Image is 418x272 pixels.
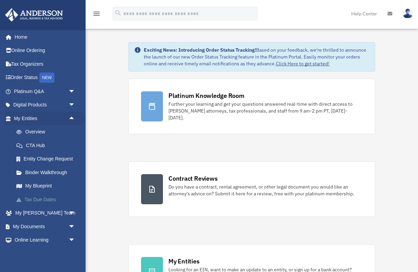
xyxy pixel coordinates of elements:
a: Entity Change Request [10,152,86,166]
div: Platinum Knowledge Room [168,91,244,100]
a: Online Learningarrow_drop_down [5,233,86,247]
a: Contract Reviews Do you have a contract, rental agreement, or other legal document you would like... [128,161,375,217]
a: My Documentsarrow_drop_down [5,220,86,233]
a: menu [92,12,101,18]
div: Contract Reviews [168,174,217,183]
span: arrow_drop_down [68,206,82,220]
div: Do you have a contract, rental agreement, or other legal document you would like an attorney's ad... [168,183,363,197]
span: arrow_drop_up [68,112,82,126]
div: Based on your feedback, we're thrilled to announce the launch of our new Order Status Tracking fe... [144,47,369,67]
img: Anderson Advisors Platinum Portal [3,8,65,22]
a: Tax Organizers [5,57,86,71]
a: Binder Walkthrough [10,166,86,179]
span: arrow_drop_down [68,233,82,247]
div: NEW [39,73,54,83]
a: Overview [10,125,86,139]
a: My [PERSON_NAME] Teamarrow_drop_down [5,206,86,220]
a: My Entitiesarrow_drop_up [5,112,86,125]
i: search [114,9,122,17]
span: arrow_drop_down [68,85,82,99]
strong: Exciting News: Introducing Order Status Tracking! [144,47,256,53]
a: CTA Hub [10,139,86,152]
a: Platinum Knowledge Room Further your learning and get your questions answered real-time with dire... [128,79,375,134]
div: Further your learning and get your questions answered real-time with direct access to [PERSON_NAM... [168,101,363,121]
span: arrow_drop_down [68,220,82,234]
a: Digital Productsarrow_drop_down [5,98,86,112]
a: My Blueprint [10,179,86,193]
span: arrow_drop_down [68,98,82,112]
a: Platinum Q&Aarrow_drop_down [5,85,86,98]
a: Order StatusNEW [5,71,86,85]
a: Tax Due Dates [10,193,86,206]
i: menu [92,10,101,18]
div: My Entities [168,257,199,265]
a: Online Ordering [5,44,86,57]
img: User Pic [403,9,413,18]
a: Billingarrow_drop_down [5,247,86,260]
span: arrow_drop_down [68,247,82,261]
a: Click Here to get started! [276,61,329,67]
a: Home [5,30,82,44]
